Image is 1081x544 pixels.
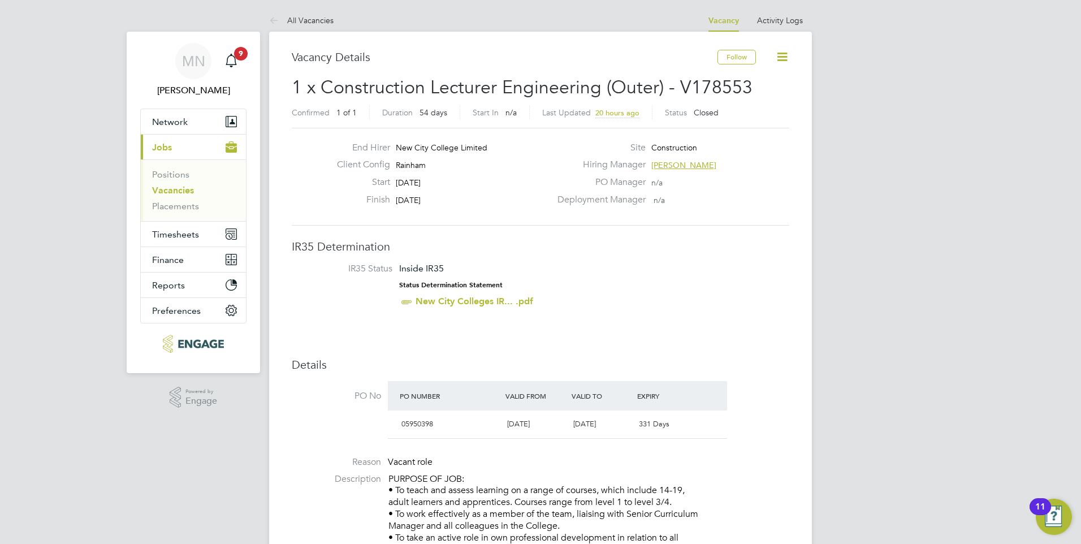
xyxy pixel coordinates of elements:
span: Preferences [152,305,201,316]
button: Follow [717,50,756,64]
label: Site [551,142,646,154]
label: Confirmed [292,107,330,118]
label: Status [665,107,687,118]
h3: IR35 Determination [292,239,789,254]
button: Reports [141,273,246,297]
a: New City Colleges IR... .pdf [416,296,533,306]
button: Timesheets [141,222,246,247]
span: 1 x Construction Lecturer Engineering (Outer) - V178553 [292,76,753,98]
a: Placements [152,201,199,211]
label: Hiring Manager [551,159,646,171]
span: Network [152,116,188,127]
a: Vacancy [708,16,739,25]
h3: Vacancy Details [292,50,717,64]
div: Jobs [141,159,246,221]
span: Jobs [152,142,172,153]
span: MN [182,54,205,68]
span: Finance [152,254,184,265]
span: 331 Days [639,419,669,429]
span: [DATE] [573,419,596,429]
span: New City College Limited [396,143,487,153]
label: IR35 Status [303,263,392,275]
label: Last Updated [542,107,591,118]
a: Go to home page [140,335,247,353]
label: PO No [292,390,381,402]
button: Preferences [141,298,246,323]
a: Positions [152,169,189,180]
button: Open Resource Center, 11 new notifications [1036,499,1072,535]
span: Mark Needham [140,84,247,97]
div: PO Number [397,386,503,406]
span: n/a [651,178,663,188]
span: [DATE] [507,419,530,429]
label: PO Manager [551,176,646,188]
span: [DATE] [396,195,421,205]
button: Finance [141,247,246,272]
label: Finish [328,194,390,206]
nav: Main navigation [127,32,260,373]
label: Start In [473,107,499,118]
a: Activity Logs [757,15,803,25]
a: All Vacancies [269,15,334,25]
label: Deployment Manager [551,194,646,206]
a: Vacancies [152,185,194,196]
span: Rainham [396,160,426,170]
span: Inside IR35 [399,263,444,274]
strong: Status Determination Statement [399,281,503,289]
div: Expiry [634,386,701,406]
span: 9 [234,47,248,61]
label: Description [292,473,381,485]
span: Closed [694,107,719,118]
span: n/a [654,195,665,205]
span: Powered by [185,387,217,396]
h3: Details [292,357,789,372]
div: Valid From [503,386,569,406]
label: Client Config [328,159,390,171]
button: Network [141,109,246,134]
span: Reports [152,280,185,291]
div: 11 [1035,507,1045,521]
label: Start [328,176,390,188]
div: Valid To [569,386,635,406]
label: Reason [292,456,381,468]
span: Construction [651,143,697,153]
img: henry-blue-logo-retina.png [163,335,223,353]
span: 54 days [420,107,447,118]
span: [PERSON_NAME] [651,160,716,170]
span: 1 of 1 [336,107,357,118]
a: MN[PERSON_NAME] [140,43,247,97]
span: 05950398 [401,419,433,429]
label: Duration [382,107,413,118]
span: 20 hours ago [595,108,639,118]
span: Vacant role [388,456,433,468]
button: Jobs [141,135,246,159]
a: 9 [220,43,243,79]
a: Powered byEngage [170,387,218,408]
span: n/a [505,107,517,118]
label: End Hirer [328,142,390,154]
span: Timesheets [152,229,199,240]
span: [DATE] [396,178,421,188]
span: Engage [185,396,217,406]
